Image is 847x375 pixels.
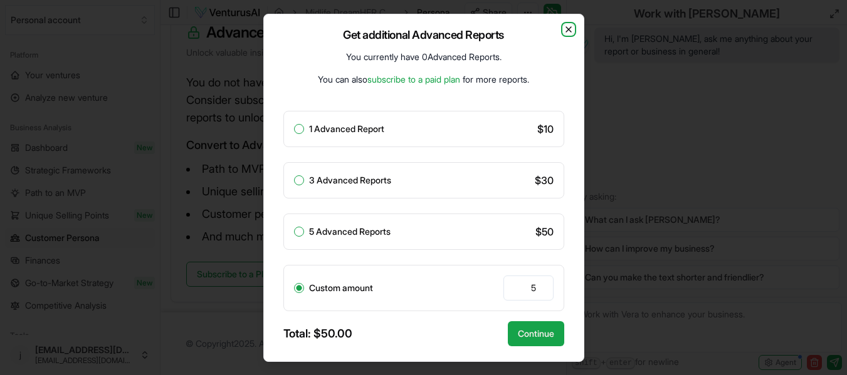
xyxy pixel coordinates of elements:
[537,121,554,136] span: $ 10
[309,125,384,133] label: 1 Advanced Report
[309,284,373,292] label: Custom amount
[535,173,554,188] span: $ 30
[343,29,504,41] h2: Get additional Advanced Reports
[346,51,502,63] p: You currently have 0 Advanced Reports .
[367,74,460,85] a: subscribe to a paid plan
[508,321,564,346] button: Continue
[535,224,554,239] span: $ 50
[318,74,529,85] span: You can also for more reports.
[283,325,352,342] div: Total: $ 50.00
[309,176,391,185] label: 3 Advanced Reports
[309,227,391,236] label: 5 Advanced Reports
